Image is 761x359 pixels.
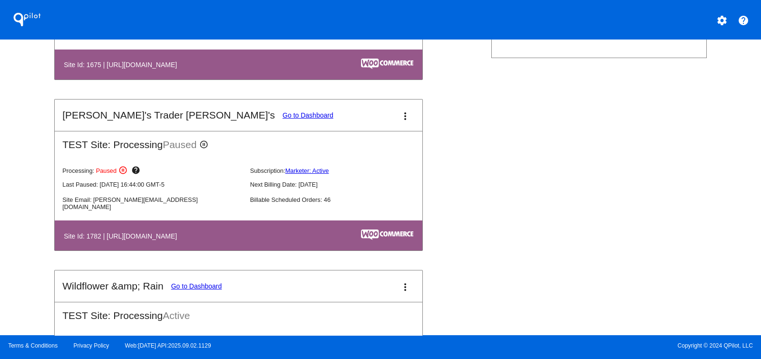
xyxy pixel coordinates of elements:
[400,110,411,122] mat-icon: more_vert
[62,196,242,210] p: Site Email: [PERSON_NAME][EMAIL_ADDRESS][DOMAIN_NAME]
[171,282,222,290] a: Go to Dashboard
[389,342,753,349] span: Copyright © 2024 QPilot, LLC
[74,342,109,349] a: Privacy Policy
[125,342,211,349] a: Web:[DATE] API:2025.09.02.1129
[361,229,413,240] img: c53aa0e5-ae75-48aa-9bee-956650975ee5
[163,139,196,150] span: Paused
[250,181,430,188] p: Next Billing Date: [DATE]
[62,166,242,177] p: Processing:
[96,167,117,174] span: Paused
[118,166,130,177] mat-icon: pause_circle_outline
[250,167,430,174] p: Subscription:
[62,280,163,292] h2: Wildflower &amp; Rain
[131,166,143,177] mat-icon: help
[361,59,413,69] img: c53aa0e5-ae75-48aa-9bee-956650975ee5
[62,181,242,188] p: Last Paused: [DATE] 16:44:00 GMT-5
[8,10,46,29] h1: QPilot
[716,15,728,26] mat-icon: settings
[285,167,329,174] a: Marketer: Active
[738,15,749,26] mat-icon: help
[55,302,422,321] h2: TEST Site: Processing
[62,110,275,121] h2: [PERSON_NAME]'s Trader [PERSON_NAME]'s
[64,61,182,69] h4: Site Id: 1675 | [URL][DOMAIN_NAME]
[55,131,422,151] h2: TEST Site: Processing
[163,310,190,321] span: Active
[199,140,211,151] mat-icon: pause_circle_outline
[8,342,58,349] a: Terms & Conditions
[250,196,430,203] p: Billable Scheduled Orders: 46
[64,232,182,240] h4: Site Id: 1782 | [URL][DOMAIN_NAME]
[400,281,411,293] mat-icon: more_vert
[283,111,333,119] a: Go to Dashboard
